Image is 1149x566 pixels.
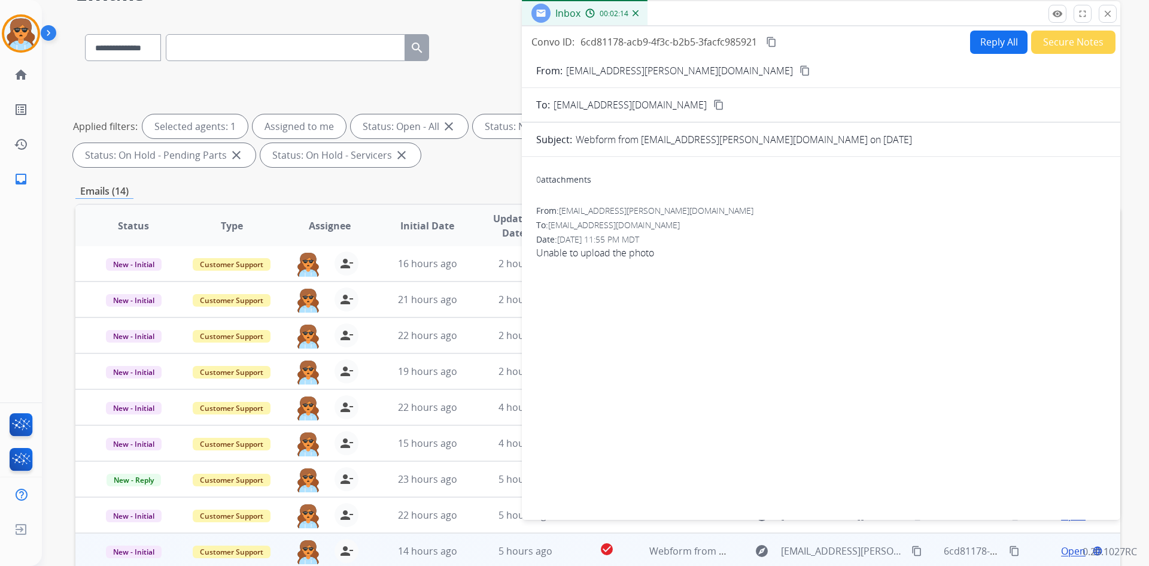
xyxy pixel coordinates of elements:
[193,258,270,271] span: Customer Support
[442,119,456,134] mat-icon: close
[498,509,552,522] span: 5 hours ago
[1031,31,1115,54] button: Secure Notes
[398,329,457,342] span: 22 hours ago
[142,114,248,138] div: Selected agents: 1
[498,365,552,378] span: 2 hours ago
[1102,8,1113,19] mat-icon: close
[600,542,614,556] mat-icon: check_circle
[498,473,552,486] span: 5 hours ago
[4,17,38,50] img: avatar
[566,63,793,78] p: [EMAIL_ADDRESS][PERSON_NAME][DOMAIN_NAME]
[398,257,457,270] span: 16 hours ago
[106,330,162,343] span: New - Initial
[498,544,552,558] span: 5 hours ago
[339,256,354,271] mat-icon: person_remove
[193,474,270,486] span: Customer Support
[296,359,320,385] img: agent-avatar
[536,174,591,186] div: attachments
[296,395,320,420] img: agent-avatar
[713,99,724,110] mat-icon: content_copy
[106,294,162,307] span: New - Initial
[536,246,1106,260] span: Unable to upload the photo
[781,544,904,558] span: [EMAIL_ADDRESS][PERSON_NAME][DOMAIN_NAME]
[473,114,599,138] div: Status: New - Initial
[944,544,1120,558] span: 6cd81178-acb9-4f3c-b2b5-3facfc985921
[536,98,550,112] p: To:
[296,287,320,313] img: agent-avatar
[193,546,270,558] span: Customer Support
[911,546,922,556] mat-icon: content_copy
[221,219,243,233] span: Type
[296,252,320,277] img: agent-avatar
[106,402,162,414] span: New - Initial
[649,544,995,558] span: Webform from [EMAIL_ADDRESS][PERSON_NAME][DOMAIN_NAME] on [DATE]
[548,219,680,231] span: [EMAIL_ADDRESS][DOMAIN_NAME]
[398,293,457,306] span: 21 hours ago
[536,205,1106,217] div: From:
[118,219,149,233] span: Status
[296,467,320,492] img: agent-avatar
[398,437,457,450] span: 15 hours ago
[193,330,270,343] span: Customer Support
[253,114,346,138] div: Assigned to me
[800,65,810,76] mat-icon: content_copy
[73,143,256,167] div: Status: On Hold - Pending Parts
[536,174,541,185] span: 0
[339,544,354,558] mat-icon: person_remove
[14,102,28,117] mat-icon: list_alt
[398,473,457,486] span: 23 hours ago
[229,148,244,162] mat-icon: close
[554,98,707,112] span: [EMAIL_ADDRESS][DOMAIN_NAME]
[600,9,628,19] span: 00:02:14
[1061,544,1086,558] span: Open
[193,438,270,450] span: Customer Support
[498,293,552,306] span: 2 hours ago
[106,366,162,379] span: New - Initial
[498,257,552,270] span: 2 hours ago
[75,184,133,199] p: Emails (14)
[339,328,354,343] mat-icon: person_remove
[339,400,354,414] mat-icon: person_remove
[498,401,552,414] span: 4 hours ago
[410,41,424,55] mat-icon: search
[193,366,270,379] span: Customer Support
[766,37,777,47] mat-icon: content_copy
[536,234,1106,246] div: Date:
[351,114,468,138] div: Status: Open - All
[398,509,457,522] span: 22 hours ago
[536,219,1106,231] div: To:
[260,143,421,167] div: Status: On Hold - Servicers
[394,148,409,162] mat-icon: close
[193,402,270,414] span: Customer Support
[1077,8,1088,19] mat-icon: fullscreen
[1009,546,1020,556] mat-icon: content_copy
[106,546,162,558] span: New - Initial
[398,365,457,378] span: 19 hours ago
[296,323,320,349] img: agent-avatar
[1052,8,1063,19] mat-icon: remove_red_eye
[339,472,354,486] mat-icon: person_remove
[309,219,351,233] span: Assignee
[296,431,320,456] img: agent-avatar
[970,31,1028,54] button: Reply All
[296,539,320,564] img: agent-avatar
[400,219,454,233] span: Initial Date
[398,401,457,414] span: 22 hours ago
[73,119,138,134] p: Applied filters:
[339,436,354,450] mat-icon: person_remove
[193,510,270,522] span: Customer Support
[555,7,580,20] span: Inbox
[580,35,757,49] span: 6cd81178-acb9-4f3c-b2b5-3facfc985921
[106,258,162,271] span: New - Initial
[14,172,28,186] mat-icon: inbox
[107,474,161,486] span: New - Reply
[398,544,457,558] span: 14 hours ago
[1083,544,1137,559] p: 0.20.1027RC
[14,68,28,82] mat-icon: home
[106,438,162,450] span: New - Initial
[339,292,354,307] mat-icon: person_remove
[557,234,639,245] span: [DATE] 11:55 PM MDT
[106,510,162,522] span: New - Initial
[14,137,28,152] mat-icon: history
[498,329,552,342] span: 2 hours ago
